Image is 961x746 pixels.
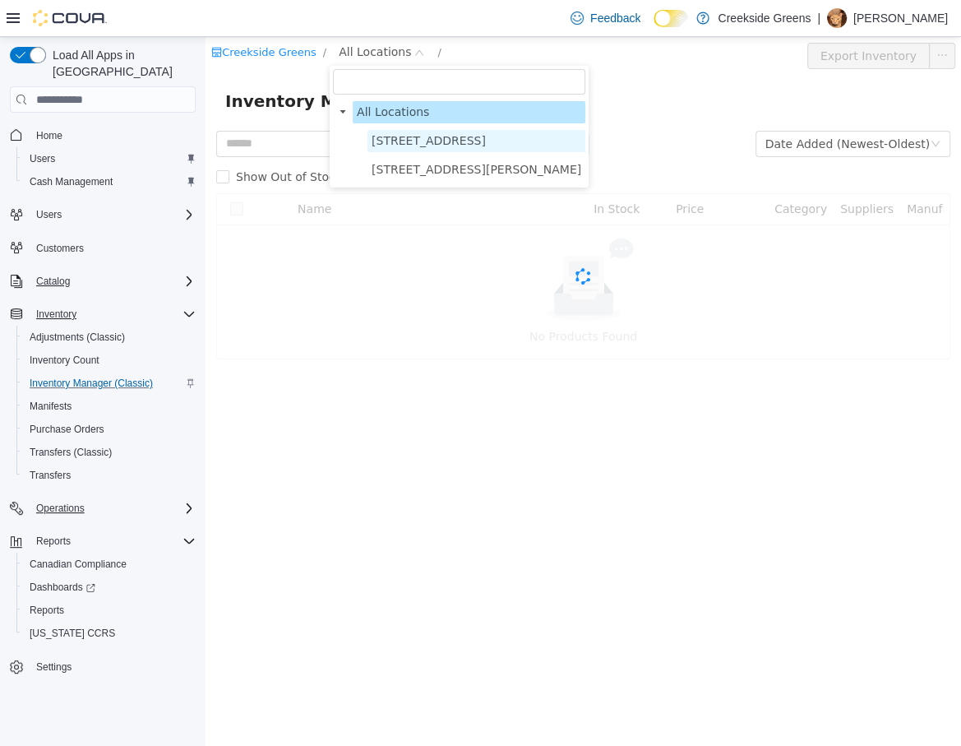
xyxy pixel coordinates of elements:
span: Canadian Compliance [30,558,127,571]
span: Settings [36,660,72,674]
button: Reports [30,531,77,551]
span: Canadian Compliance [23,554,196,574]
span: All Locations [151,68,224,81]
span: Show Out of Stock [24,133,143,146]
span: Reports [30,531,196,551]
button: Catalog [30,271,76,291]
span: Catalog [30,271,196,291]
button: Reports [16,599,202,622]
nav: Complex example [10,116,196,721]
a: Dashboards [16,576,202,599]
span: Cash Management [30,175,113,188]
span: 19 Reuben Crescent [162,122,380,144]
a: Adjustments (Classic) [23,327,132,347]
button: Cash Management [16,170,202,193]
a: Customers [30,239,90,258]
a: Inventory Count [23,350,106,370]
span: Inventory Manager (Classic) [30,377,153,390]
span: Operations [30,498,196,518]
span: All Locations [147,64,380,86]
span: Inventory [30,304,196,324]
button: Settings [3,655,202,679]
span: Users [36,208,62,221]
a: Home [30,126,69,146]
span: Customers [30,238,196,258]
span: Inventory Count [23,350,196,370]
span: Inventory Manager (Classic) [23,373,196,393]
div: Layne Sharpe [827,8,847,28]
span: / [118,9,121,21]
span: Reports [23,600,196,620]
i: icon: caret-down [133,71,141,79]
span: Reports [36,535,71,548]
span: Purchase Orders [23,419,196,439]
a: icon: shopCreekside Greens [6,9,111,21]
a: Dashboards [23,577,102,597]
span: Adjustments (Classic) [23,327,196,347]
span: Operations [36,502,85,515]
span: Cash Management [23,172,196,192]
span: Settings [30,656,196,677]
span: Users [23,149,196,169]
span: Home [36,129,62,142]
a: Canadian Compliance [23,554,133,574]
p: [PERSON_NAME] [853,8,948,28]
button: Transfers [16,464,202,487]
button: Home [3,123,202,146]
a: Settings [30,657,78,677]
span: [STREET_ADDRESS][PERSON_NAME] [166,126,376,139]
a: Purchase Orders [23,419,111,439]
button: Users [3,203,202,226]
span: Transfers [30,469,71,482]
span: Feedback [590,10,640,26]
span: Manifests [23,396,196,416]
button: Transfers (Classic) [16,441,202,464]
span: Customers [36,242,84,255]
button: Operations [3,497,202,520]
div: Date Added (Newest-Oldest) [560,95,724,119]
span: All Locations [133,6,206,24]
button: Adjustments (Classic) [16,326,202,349]
span: Manifests [30,400,72,413]
span: Inventory [36,308,76,321]
button: [US_STATE] CCRS [16,622,202,645]
a: Transfers [23,466,77,485]
a: Transfers (Classic) [23,443,118,462]
button: Operations [30,498,91,518]
button: Canadian Compliance [16,553,202,576]
button: Inventory Manager (Classic) [16,372,202,395]
button: Export Inventory [602,6,724,32]
img: Cova [33,10,107,26]
span: 1192 Bank Street [162,93,380,115]
button: Purchase Orders [16,418,202,441]
span: Load All Apps in [GEOGRAPHIC_DATA] [46,47,196,80]
span: Reports [30,604,64,617]
i: icon: shop [6,10,16,21]
span: Adjustments (Classic) [30,331,125,344]
p: Creekside Greens [718,8,811,28]
span: Users [30,205,196,225]
a: [US_STATE] CCRS [23,623,122,643]
button: Inventory [30,304,83,324]
a: Cash Management [23,172,119,192]
span: Catalog [36,275,70,288]
span: Dashboards [23,577,196,597]
span: Transfers (Classic) [30,446,112,459]
span: Inventory Manager [20,51,206,77]
button: Inventory Count [16,349,202,372]
button: Catalog [3,270,202,293]
span: Home [30,124,196,145]
span: Transfers [23,466,196,485]
button: Inventory [3,303,202,326]
a: Inventory Manager (Classic) [23,373,159,393]
button: Users [30,205,68,225]
button: icon: ellipsis [723,6,750,32]
span: Washington CCRS [23,623,196,643]
a: Users [23,149,62,169]
button: Users [16,147,202,170]
button: Reports [3,530,202,553]
span: / [232,9,235,21]
button: Manifests [16,395,202,418]
input: Dark Mode [654,10,688,27]
button: Customers [3,236,202,260]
